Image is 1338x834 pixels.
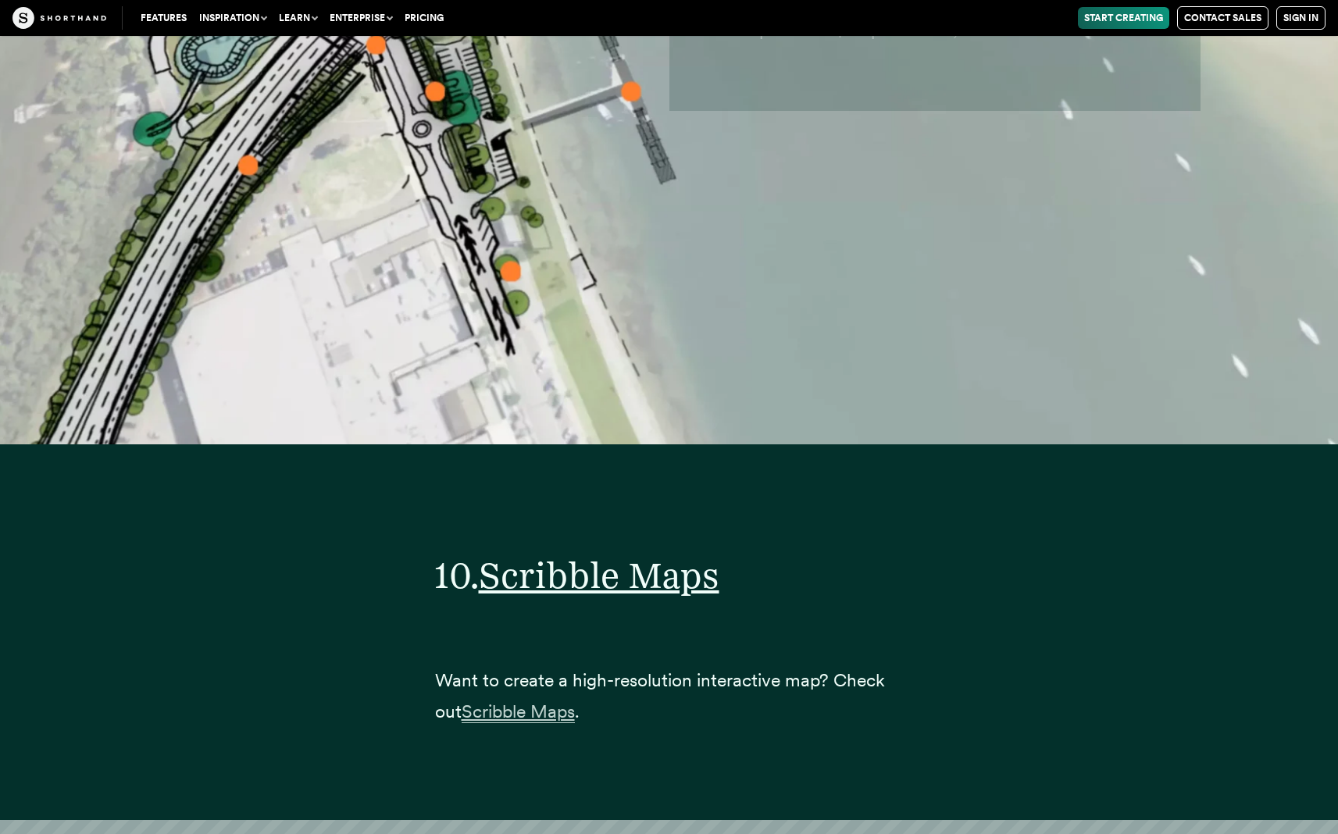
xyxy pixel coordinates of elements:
img: The Craft [12,7,106,29]
button: Learn [273,7,323,29]
a: Features [134,7,193,29]
span: Want to create a high-resolution interactive map? Check out [435,669,885,722]
a: Start Creating [1078,7,1169,29]
span: 10. [435,554,479,597]
button: Inspiration [193,7,273,29]
button: Enterprise [323,7,398,29]
a: Sign in [1276,6,1326,30]
span: . [575,700,580,722]
a: Scribble Maps [462,700,575,722]
span: Scribble Maps [462,700,575,723]
a: Contact Sales [1177,6,1268,30]
a: Scribble Maps [479,554,719,597]
a: Pricing [398,7,450,29]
